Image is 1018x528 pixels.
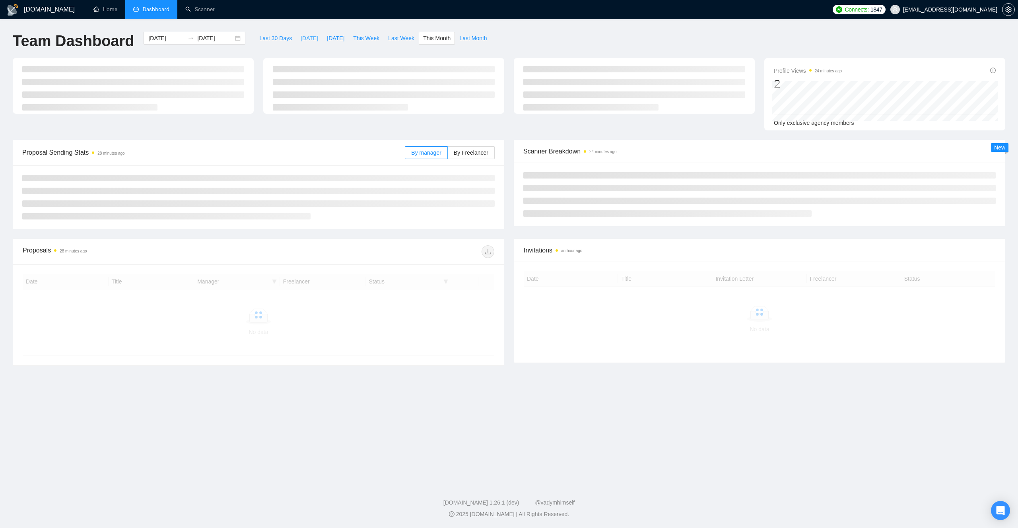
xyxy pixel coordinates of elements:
span: 1847 [870,5,882,14]
span: This Week [353,34,379,43]
button: Last Week [384,32,419,45]
div: 2025 [DOMAIN_NAME] | All Rights Reserved. [6,510,1012,518]
h1: Team Dashboard [13,32,134,50]
button: This Month [419,32,455,45]
input: End date [197,34,233,43]
span: Proposal Sending Stats [22,148,405,157]
time: 24 minutes ago [815,69,842,73]
span: By Freelancer [454,149,488,156]
button: Last Month [455,32,491,45]
span: [DATE] [301,34,318,43]
span: By manager [411,149,441,156]
span: New [994,144,1005,151]
time: 28 minutes ago [60,249,87,253]
img: logo [6,4,19,16]
span: Last Month [459,34,487,43]
button: Last 30 Days [255,32,296,45]
span: setting [1002,6,1014,13]
button: [DATE] [322,32,349,45]
div: Open Intercom Messenger [991,501,1010,520]
span: [DATE] [327,34,344,43]
a: homeHome [93,6,117,13]
span: Last Week [388,34,414,43]
time: 24 minutes ago [589,149,616,154]
span: dashboard [133,6,139,12]
div: 2 [774,76,842,91]
span: user [892,7,898,12]
a: searchScanner [185,6,215,13]
span: Dashboard [143,6,169,13]
button: setting [1002,3,1015,16]
span: Invitations [524,245,995,255]
span: swap-right [188,35,194,41]
span: copyright [449,511,455,517]
span: info-circle [990,68,996,73]
img: upwork-logo.png [836,6,842,13]
button: This Week [349,32,384,45]
a: @vadymhimself [535,499,575,506]
a: setting [1002,6,1015,13]
div: Proposals [23,245,258,258]
span: Connects: [845,5,868,14]
button: [DATE] [296,32,322,45]
a: [DOMAIN_NAME] 1.26.1 (dev) [443,499,519,506]
span: Last 30 Days [259,34,292,43]
span: Profile Views [774,66,842,76]
time: 28 minutes ago [97,151,124,155]
span: Only exclusive agency members [774,120,854,126]
span: This Month [423,34,451,43]
span: Scanner Breakdown [523,146,996,156]
time: an hour ago [561,248,582,253]
span: to [188,35,194,41]
input: Start date [148,34,185,43]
